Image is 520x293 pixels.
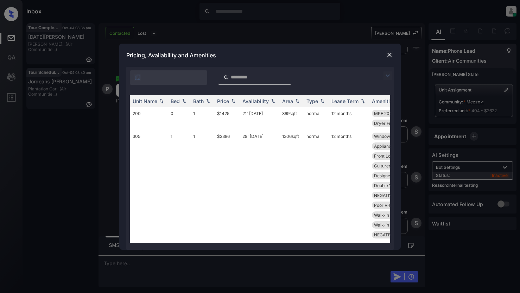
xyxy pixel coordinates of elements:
[279,107,304,130] td: 369 sqft
[304,130,329,241] td: normal
[240,107,279,130] td: 21' [DATE]
[214,130,240,241] td: $2386
[372,98,395,104] div: Amenities
[130,107,168,130] td: 200
[133,98,157,104] div: Unit Name
[171,98,180,104] div: Bed
[168,130,190,241] td: 1
[223,74,229,81] img: icon-zuma
[279,130,304,241] td: 1306 sqft
[374,183,408,188] span: Double Vanity S...
[319,98,326,103] img: sorting
[374,111,411,116] span: MPE 2023 Fitnes...
[282,98,293,104] div: Area
[359,98,366,103] img: sorting
[374,232,412,237] span: NEGATIVE View S...
[374,203,394,208] span: Poor View
[134,74,141,81] img: icon-zuma
[190,130,214,241] td: 1
[374,222,406,228] span: Walk-in Shower
[329,107,369,130] td: 12 months
[331,98,359,104] div: Lease Term
[383,71,392,80] img: icon-zuma
[294,98,301,103] img: sorting
[158,98,165,103] img: sorting
[374,163,411,168] span: Cultured-marble...
[374,212,405,218] span: Walk-in Closets
[269,98,277,103] img: sorting
[217,98,229,104] div: Price
[374,193,413,198] span: NEGATIVE View N...
[168,107,190,130] td: 0
[374,134,410,139] span: Windows Floor-t...
[374,121,409,126] span: Dryer Front Loa...
[374,153,410,159] span: Front Loading W...
[193,98,204,104] div: Bath
[204,98,211,103] img: sorting
[230,98,237,103] img: sorting
[180,98,188,103] img: sorting
[119,44,401,67] div: Pricing, Availability and Amenities
[214,107,240,130] td: $1425
[374,173,410,178] span: Designer Cabine...
[190,107,214,130] td: 1
[329,130,369,241] td: 12 months
[240,130,279,241] td: 29' [DATE]
[386,51,393,58] img: close
[304,107,329,130] td: normal
[242,98,269,104] div: Availability
[130,130,168,241] td: 305
[374,144,408,149] span: Appliances Stai...
[306,98,318,104] div: Type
